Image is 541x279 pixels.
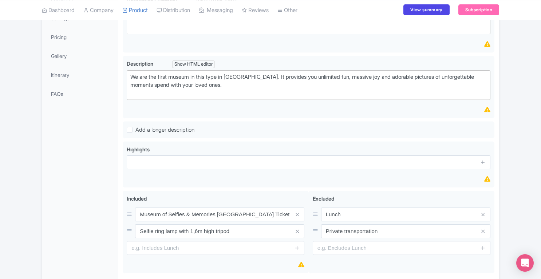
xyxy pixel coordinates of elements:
[127,146,150,152] span: Highlights
[135,126,194,133] span: Add a longer description
[44,29,117,45] a: Pricing
[127,241,304,255] input: e.g. Includes Lunch
[313,195,334,202] span: Excluded
[127,61,154,67] span: Description
[44,48,117,64] a: Gallery
[403,4,449,15] a: View summary
[127,195,147,202] span: Included
[313,241,490,255] input: e.g. Excludes Lunch
[44,86,117,102] a: FAQs
[173,61,214,68] div: Show HTML editor
[44,67,117,83] a: Itinerary
[130,73,487,98] div: We are the first museum in this type in [GEOGRAPHIC_DATA]. It provides you unlimited fun, massive...
[516,254,534,272] div: Open Intercom Messenger
[458,4,499,15] a: Subscription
